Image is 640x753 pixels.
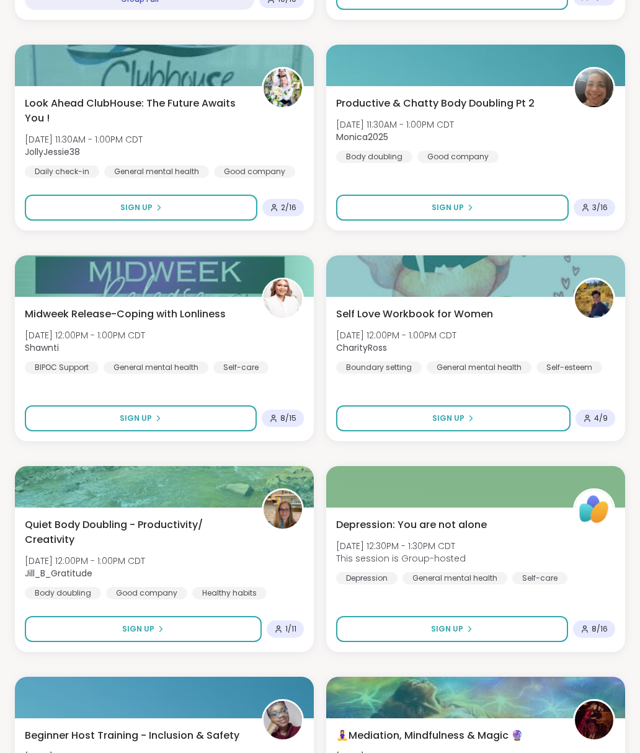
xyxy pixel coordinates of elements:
span: Look Ahead ClubHouse: The Future Awaits You ! [25,96,248,126]
b: JollyJessie38 [25,146,80,158]
div: Good company [106,587,187,599]
b: Jill_B_Gratitude [25,567,92,579]
span: Productive & Chatty Body Doubling Pt 2 [336,96,535,111]
span: 1 / 11 [285,624,296,634]
span: Self Love Workbook for Women [336,307,493,322]
img: JollyJessie38 [264,69,302,107]
div: Body doubling [25,587,101,599]
span: Sign Up [120,202,153,213]
div: Self-esteem [536,361,602,374]
img: ShareWell [575,490,613,529]
img: CharityRoss [575,280,613,318]
span: [DATE] 12:30PM - 1:30PM CDT [336,540,466,552]
button: Sign Up [336,405,571,431]
button: Sign Up [336,616,568,642]
img: Jill_B_Gratitude [264,490,302,529]
span: 3 / 16 [592,203,608,213]
img: Mpumi [264,701,302,739]
span: 2 / 16 [281,203,296,213]
span: 8 / 16 [592,624,608,634]
span: Sign Up [432,202,464,213]
div: Self-care [512,572,567,584]
div: General mental health [402,572,507,584]
span: Beginner Host Training - Inclusion & Safety [25,728,239,743]
b: Monica2025 [336,131,388,143]
span: [DATE] 11:30AM - 1:00PM CDT [25,133,143,146]
span: This session is Group-hosted [336,552,466,565]
span: [DATE] 12:00PM - 1:00PM CDT [25,555,145,567]
div: BIPOC Support [25,361,99,374]
div: Good company [214,165,295,178]
div: Daily check-in [25,165,99,178]
div: Body doubling [336,151,412,163]
span: Sign Up [431,623,463,635]
span: 🧘‍♀️Mediation, Mindfulness & Magic 🔮 [336,728,523,743]
b: CharityRoss [336,341,387,354]
div: General mental health [104,165,209,178]
span: 8 / 15 [280,413,296,423]
span: Sign Up [432,413,464,424]
button: Sign Up [25,616,262,642]
span: Midweek Release-Coping with Lonliness [25,307,226,322]
span: Quiet Body Doubling - Productivity/ Creativity [25,517,248,547]
span: [DATE] 11:30AM - 1:00PM CDT [336,118,454,131]
span: Sign Up [120,413,152,424]
b: Shawnti [25,341,59,354]
img: Shawnti [264,280,302,318]
div: General mental health [104,361,208,374]
div: Healthy habits [192,587,267,599]
div: Boundary setting [336,361,422,374]
button: Sign Up [336,195,569,221]
div: Depression [336,572,398,584]
span: Depression: You are not alone [336,517,487,532]
span: [DATE] 12:00PM - 1:00PM CDT [25,329,145,341]
div: Self-care [213,361,269,374]
div: General mental health [427,361,531,374]
div: Good company [417,151,499,163]
span: 4 / 9 [594,413,608,423]
span: [DATE] 12:00PM - 1:00PM CDT [336,329,456,341]
button: Sign Up [25,405,257,431]
img: Monica2025 [575,69,613,107]
img: lyssa [575,701,613,739]
span: Sign Up [122,623,154,635]
button: Sign Up [25,195,257,221]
